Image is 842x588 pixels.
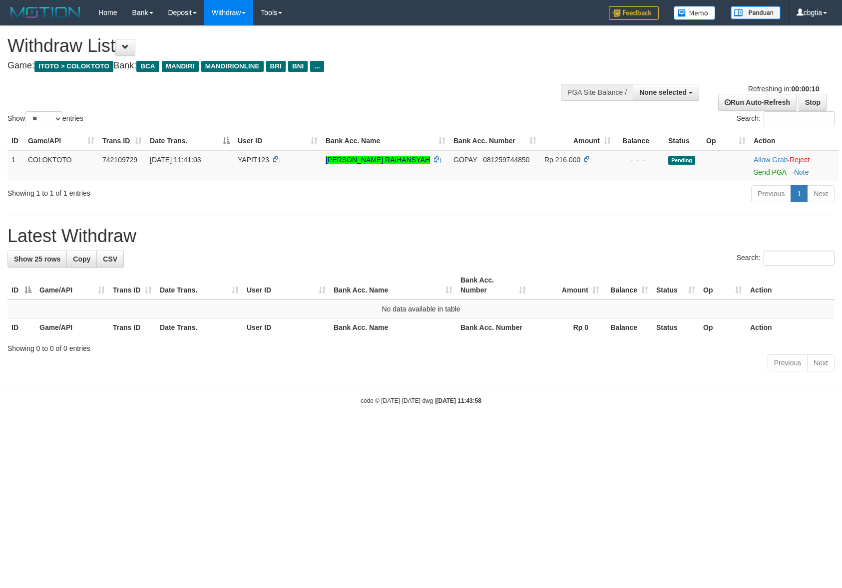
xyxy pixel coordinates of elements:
[109,271,156,299] th: Trans ID: activate to sort column ascending
[322,132,449,150] th: Bank Acc. Name: activate to sort column ascending
[619,155,660,165] div: - - -
[7,132,24,150] th: ID
[603,318,652,337] th: Balance
[24,150,98,181] td: COLOKTOTO
[754,156,790,164] span: ·
[7,299,835,318] td: No data available in table
[136,61,159,72] span: BCA
[633,84,699,101] button: None selected
[768,354,808,371] a: Previous
[330,318,456,337] th: Bank Acc. Name
[807,354,835,371] a: Next
[790,156,810,164] a: Reject
[7,271,35,299] th: ID: activate to sort column descending
[754,156,788,164] a: Allow Grab
[7,111,83,126] label: Show entries
[7,318,35,337] th: ID
[764,251,835,266] input: Search:
[746,318,835,337] th: Action
[456,318,530,337] th: Bank Acc. Number
[150,156,201,164] span: [DATE] 11:41:03
[540,132,615,150] th: Amount: activate to sort column ascending
[7,251,67,268] a: Show 25 rows
[794,168,809,176] a: Note
[7,226,835,246] h1: Latest Withdraw
[750,150,839,181] td: ·
[530,271,603,299] th: Amount: activate to sort column ascending
[699,271,746,299] th: Op: activate to sort column ascending
[754,168,786,176] a: Send PGA
[361,397,481,404] small: code © [DATE]-[DATE] dwg |
[639,88,687,96] span: None selected
[156,271,243,299] th: Date Trans.: activate to sort column ascending
[791,185,808,202] a: 1
[746,271,835,299] th: Action
[7,150,24,181] td: 1
[35,318,109,337] th: Game/API
[791,85,819,93] strong: 00:00:10
[737,111,835,126] label: Search:
[24,132,98,150] th: Game/API: activate to sort column ascending
[483,156,529,164] span: Copy 081259744850 to clipboard
[243,271,330,299] th: User ID: activate to sort column ascending
[453,156,477,164] span: GOPAY
[234,132,322,150] th: User ID: activate to sort column ascending
[102,156,137,164] span: 742109729
[652,318,699,337] th: Status
[799,94,827,111] a: Stop
[310,61,324,72] span: ...
[7,61,551,71] h4: Game: Bank:
[7,5,83,20] img: MOTION_logo.png
[530,318,603,337] th: Rp 0
[764,111,835,126] input: Search:
[674,6,716,20] img: Button%20Memo.svg
[731,6,781,19] img: panduan.png
[103,255,117,263] span: CSV
[288,61,308,72] span: BNI
[699,318,746,337] th: Op
[737,251,835,266] label: Search:
[561,84,633,101] div: PGA Site Balance /
[750,132,839,150] th: Action
[702,132,750,150] th: Op: activate to sort column ascending
[664,132,702,150] th: Status
[73,255,90,263] span: Copy
[243,318,330,337] th: User ID
[436,397,481,404] strong: [DATE] 11:43:58
[7,339,835,353] div: Showing 0 to 0 of 0 entries
[34,61,113,72] span: ITOTO > COLOKTOTO
[35,271,109,299] th: Game/API: activate to sort column ascending
[98,132,146,150] th: Trans ID: activate to sort column ascending
[330,271,456,299] th: Bank Acc. Name: activate to sort column ascending
[544,156,580,164] span: Rp 216.000
[96,251,124,268] a: CSV
[201,61,264,72] span: MANDIRIONLINE
[7,36,551,56] h1: Withdraw List
[807,185,835,202] a: Next
[7,184,344,198] div: Showing 1 to 1 of 1 entries
[14,255,60,263] span: Show 25 rows
[748,85,819,93] span: Refreshing in:
[603,271,652,299] th: Balance: activate to sort column ascending
[718,94,797,111] a: Run Auto-Refresh
[652,271,699,299] th: Status: activate to sort column ascending
[751,185,791,202] a: Previous
[615,132,664,150] th: Balance
[109,318,156,337] th: Trans ID
[66,251,97,268] a: Copy
[668,156,695,165] span: Pending
[449,132,540,150] th: Bank Acc. Number: activate to sort column ascending
[326,156,430,164] a: [PERSON_NAME] RAIHANSYAH
[146,132,234,150] th: Date Trans.: activate to sort column descending
[266,61,286,72] span: BRI
[609,6,659,20] img: Feedback.jpg
[456,271,530,299] th: Bank Acc. Number: activate to sort column ascending
[162,61,199,72] span: MANDIRI
[238,156,269,164] span: YAPIT123
[156,318,243,337] th: Date Trans.
[25,111,62,126] select: Showentries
